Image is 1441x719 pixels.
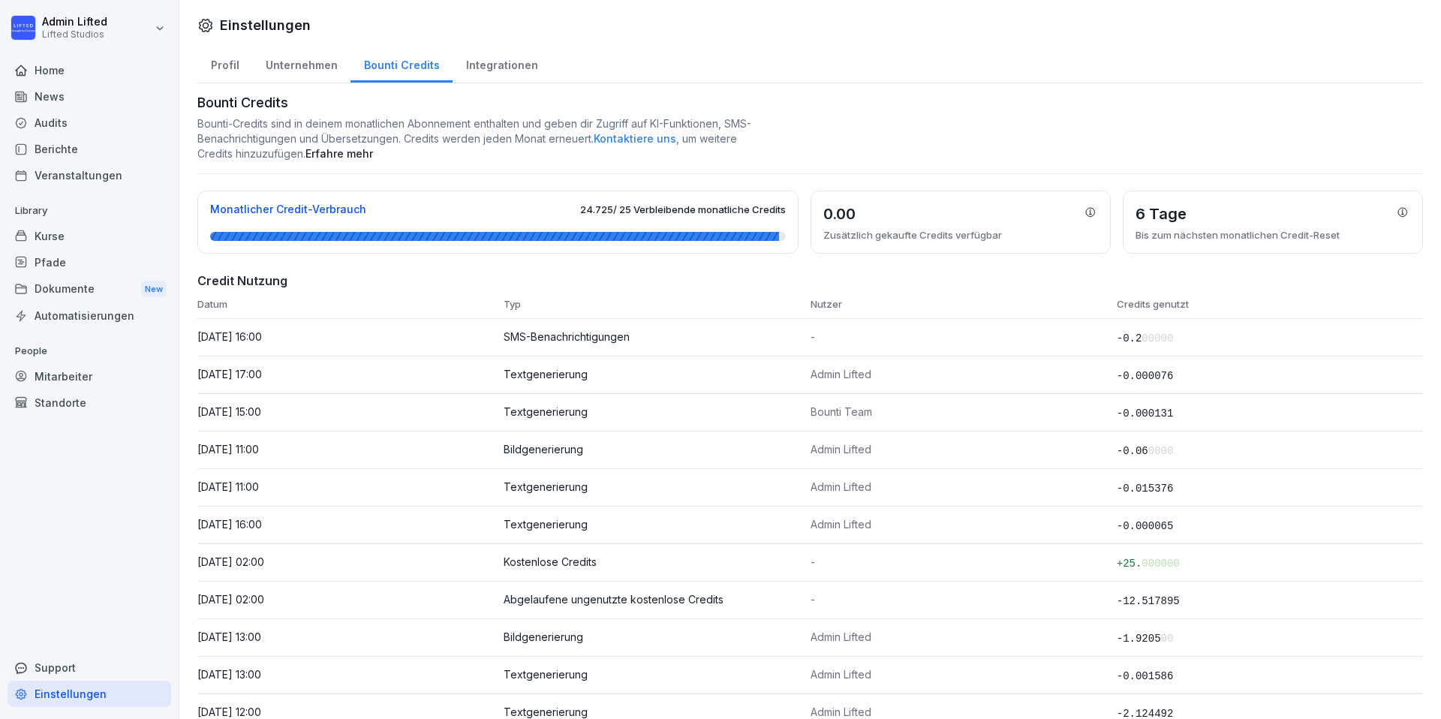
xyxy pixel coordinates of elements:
span: -0.001586 [1117,670,1174,682]
p: Textgenerierung [504,405,810,419]
p: [DATE] 11:00 [197,480,504,494]
a: Integrationen [453,44,551,83]
a: News [8,83,171,110]
p: Bildgenerierung [504,443,810,456]
h3: 6 Tage [1136,203,1187,224]
span: -0.000076 [1117,370,1174,382]
a: Bounti Credits [350,44,453,83]
a: Veranstaltungen [8,162,171,188]
p: [DATE] 13:00 [197,630,504,644]
span: 00000 [1142,332,1173,344]
span: -12.517895 [1117,595,1180,607]
span: Credits genutzt [1117,298,1189,310]
p: [DATE] 15:00 [197,405,504,419]
span: -0.000131 [1117,408,1174,420]
p: Abgelaufene ungenutzte kostenlose Credits [504,593,810,606]
span: Typ [504,298,521,310]
p: Bounti-Credits sind in deinem monatlichen Abonnement enthalten und geben dir Zugriff auf KI-Funkt... [197,116,754,161]
p: Admin Lifted [811,705,1117,719]
a: Erfahre mehr [305,147,373,160]
p: [DATE] 12:00 [197,705,504,719]
a: Mitarbeiter [8,363,171,390]
p: Admin Lifted [811,630,1117,644]
span: 24.725 / 25 Verbleibende monatliche Credits [580,203,786,215]
p: Kostenlose Credits [504,555,810,569]
p: [DATE] 02:00 [197,593,504,606]
span: -1.9205 [1117,633,1174,645]
a: Berichte [8,136,171,162]
p: Lifted Studios [42,29,107,40]
p: SMS-Benachrichtigungen [504,330,810,344]
a: Audits [8,110,171,136]
span: Kontaktiere uns [594,132,676,145]
p: - [811,330,1117,344]
p: - [811,555,1117,569]
p: [DATE] 13:00 [197,668,504,681]
p: Textgenerierung [504,705,810,719]
h4: Credit Nutzung [197,272,1423,290]
span: 0000 [1148,445,1174,457]
a: Profil [197,44,252,83]
p: Admin Lifted [811,368,1117,381]
a: Einstellungen [8,681,171,707]
p: Textgenerierung [504,368,810,381]
span: +25. [1117,558,1180,570]
h1: Bounti Credits [197,92,1423,113]
span: 000000 [1142,558,1179,570]
a: DokumenteNew [8,275,171,303]
p: Bounti Team [811,405,1117,419]
a: Pfade [8,249,171,275]
p: [DATE] 11:00 [197,443,504,456]
a: Unternehmen [252,44,350,83]
p: [DATE] 16:00 [197,518,504,531]
div: New [141,281,167,298]
p: [DATE] 02:00 [197,555,504,569]
a: Home [8,57,171,83]
p: - [811,593,1117,606]
p: Textgenerierung [504,480,810,494]
p: Admin Lifted [811,443,1117,456]
p: Textgenerierung [504,518,810,531]
p: Admin Lifted [811,480,1117,494]
a: Standorte [8,390,171,416]
p: Bis zum nächsten monatlichen Credit-Reset [1136,229,1340,241]
span: Datum [197,298,227,310]
span: Nutzer [811,298,842,310]
div: Support [8,654,171,681]
div: Dokumente [8,275,171,303]
p: [DATE] 16:00 [197,330,504,344]
p: Zusätzlich gekaufte Credits verfügbar [823,229,1002,241]
p: Library [8,199,171,223]
p: Admin Lifted [811,668,1117,681]
span: -0.015376 [1117,483,1174,495]
span: -0.2 [1117,332,1174,344]
h3: 0.00 [823,203,856,224]
h3: Monatlicher Credit-Verbrauch [210,204,366,215]
p: [DATE] 17:00 [197,368,504,381]
p: People [8,339,171,363]
h1: Einstellungen [220,15,311,35]
span: -0.000065 [1117,520,1174,532]
p: Bildgenerierung [504,630,810,644]
span: -0.06 [1117,445,1174,457]
a: Automatisierungen [8,302,171,329]
p: Admin Lifted [42,16,107,29]
p: Admin Lifted [811,518,1117,531]
a: Kurse [8,223,171,249]
span: 00 [1161,633,1174,645]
